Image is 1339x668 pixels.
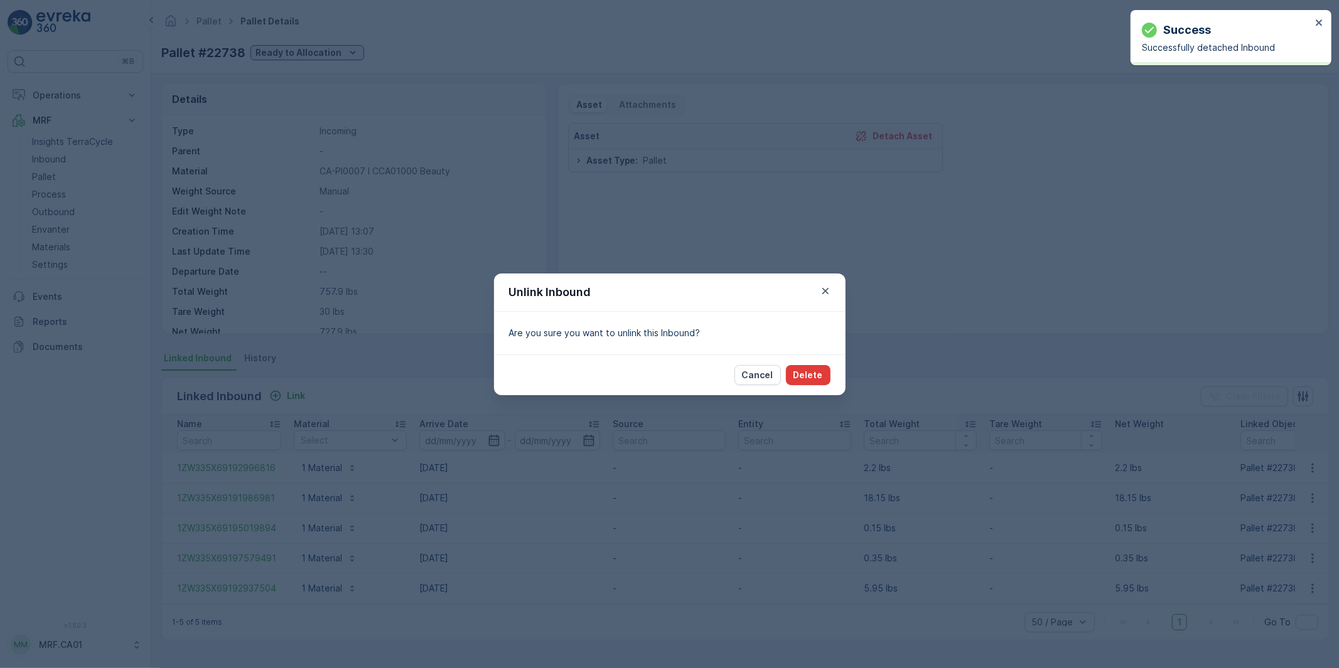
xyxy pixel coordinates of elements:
p: Success [1163,21,1211,39]
p: Cancel [742,369,773,381]
button: close [1315,18,1324,29]
p: Successfully detached Inbound [1142,41,1311,54]
p: Delete [793,369,823,381]
button: Delete [786,365,831,385]
button: Cancel [734,365,781,385]
p: Unlink Inbound [509,284,591,301]
p: Are you sure you want to unlink this Inbound? [509,327,831,339]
